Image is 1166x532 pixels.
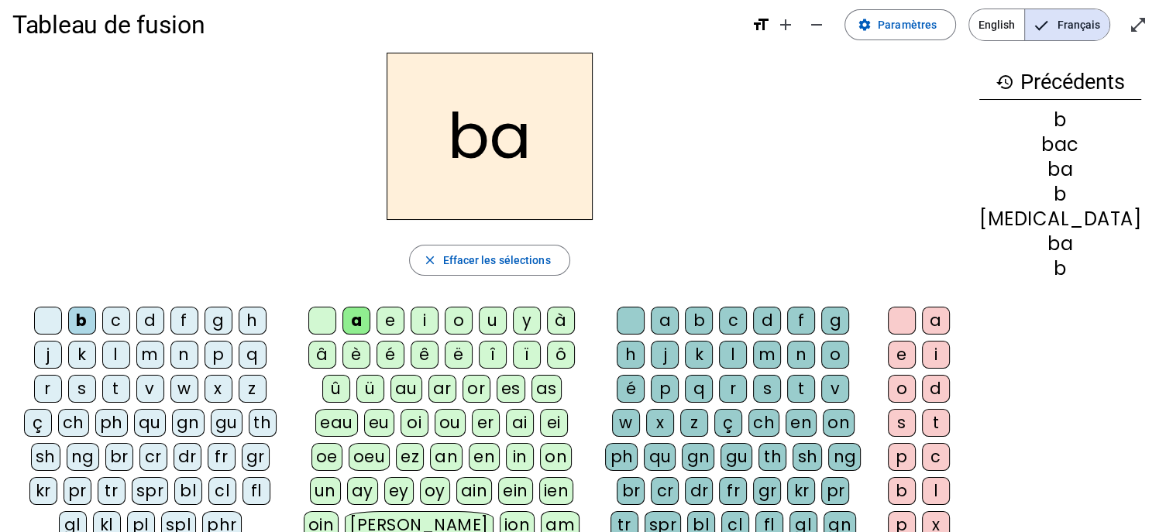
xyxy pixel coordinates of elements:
div: e [888,341,916,369]
button: Augmenter la taille de la police [770,9,801,40]
div: gr [242,443,270,471]
div: au [390,375,422,403]
div: z [239,375,267,403]
div: in [506,443,534,471]
div: en [786,409,817,437]
div: un [310,477,341,505]
mat-icon: close [422,253,436,267]
mat-icon: add [776,15,795,34]
div: gu [721,443,752,471]
div: à [547,307,575,335]
div: an [430,443,463,471]
span: English [969,9,1024,40]
div: x [205,375,232,403]
div: k [68,341,96,369]
div: oy [420,477,450,505]
div: er [472,409,500,437]
div: ü [356,375,384,403]
div: kr [787,477,815,505]
div: fr [208,443,236,471]
div: gu [211,409,242,437]
div: q [685,375,713,403]
div: b [979,185,1141,204]
div: [MEDICAL_DATA] [979,210,1141,228]
div: é [377,341,404,369]
div: û [322,375,350,403]
button: Effacer les sélections [409,245,569,276]
mat-icon: open_in_full [1129,15,1147,34]
div: sh [793,443,822,471]
div: î [479,341,507,369]
div: v [136,375,164,403]
mat-icon: format_size [752,15,770,34]
div: s [888,409,916,437]
div: ai [506,409,534,437]
div: dr [685,477,713,505]
div: ë [445,341,473,369]
div: ô [547,341,575,369]
div: t [922,409,950,437]
div: c [922,443,950,471]
div: eu [364,409,394,437]
div: d [922,375,950,403]
div: w [170,375,198,403]
mat-icon: settings [858,18,872,32]
div: ein [498,477,533,505]
div: ch [748,409,779,437]
div: cl [208,477,236,505]
div: h [239,307,267,335]
div: a [342,307,370,335]
span: Français [1025,9,1109,40]
div: c [102,307,130,335]
div: x [646,409,674,437]
div: g [821,307,849,335]
div: o [445,307,473,335]
div: z [680,409,708,437]
div: ba [979,235,1141,253]
div: gr [753,477,781,505]
div: t [102,375,130,403]
div: ez [396,443,424,471]
div: m [136,341,164,369]
div: w [612,409,640,437]
div: spr [132,477,169,505]
div: b [685,307,713,335]
div: qu [134,409,166,437]
div: l [102,341,130,369]
div: o [821,341,849,369]
div: tr [98,477,126,505]
div: th [758,443,786,471]
div: d [136,307,164,335]
div: ay [347,477,378,505]
div: k [685,341,713,369]
div: y [513,307,541,335]
div: a [922,307,950,335]
div: l [719,341,747,369]
div: s [68,375,96,403]
div: p [205,341,232,369]
div: è [342,341,370,369]
div: c [719,307,747,335]
div: oe [311,443,342,471]
div: f [787,307,815,335]
div: ng [67,443,99,471]
div: on [823,409,855,437]
div: as [531,375,562,403]
div: ey [384,477,414,505]
div: sh [31,443,60,471]
div: br [105,443,133,471]
div: gn [172,409,205,437]
div: cr [139,443,167,471]
div: ç [24,409,52,437]
div: â [308,341,336,369]
div: b [979,259,1141,278]
div: kr [29,477,57,505]
mat-icon: history [996,73,1014,91]
div: ph [95,409,128,437]
div: ph [605,443,638,471]
div: ba [979,160,1141,179]
div: t [787,375,815,403]
div: a [651,307,679,335]
div: pr [821,477,849,505]
div: p [651,375,679,403]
